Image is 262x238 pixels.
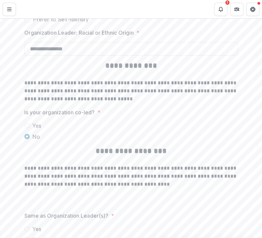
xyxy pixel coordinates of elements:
p: Organization Leader: Racial or Ethnic Origin [24,29,134,37]
button: Partners [230,3,243,16]
button: Toggle Menu [3,3,16,16]
div: 1 [225,0,229,5]
span: No [32,132,40,140]
button: Get Help [246,3,259,16]
span: Yes [32,225,41,233]
p: Same as Organization Leader(s)? [24,211,108,219]
span: Yes [32,122,41,130]
span: Prefer to Self-Identify [33,15,89,23]
p: Is your organization co-led? [24,108,95,116]
button: Notifications [214,3,227,16]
